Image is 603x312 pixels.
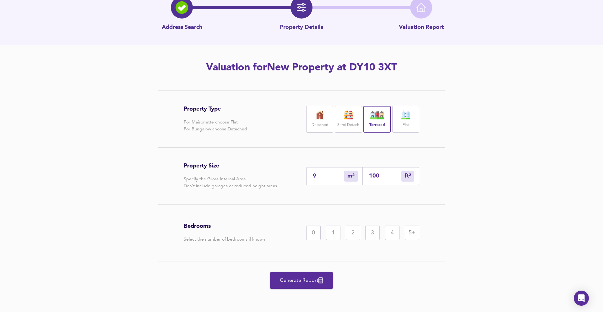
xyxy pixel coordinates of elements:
[312,111,328,119] img: house-icon
[176,1,188,14] img: search-icon
[312,121,328,129] label: Detached
[297,3,306,12] img: filter-icon
[313,172,344,179] input: Enter sqm
[369,111,385,119] img: house-icon
[344,171,358,182] div: m²
[270,272,333,289] button: Generate Report
[124,61,479,75] h2: Valuation for New Property at DY10 3XT
[276,276,327,285] span: Generate Report
[398,111,414,119] img: flat-icon
[369,121,385,129] label: Terraced
[365,226,380,240] div: 3
[392,106,419,133] div: Flat
[403,121,409,129] label: Flat
[184,162,277,169] h3: Property Size
[399,24,444,32] p: Valuation Report
[346,226,360,240] div: 2
[363,106,390,133] div: Terraced
[184,223,265,230] h3: Bedrooms
[184,106,247,112] h3: Property Type
[326,226,340,240] div: 1
[280,24,323,32] p: Property Details
[416,3,426,12] img: home-icon
[574,291,589,306] div: Open Intercom Messenger
[184,176,277,189] p: Specify the Gross Internal Area Don't include garages or reduced height areas
[306,106,333,133] div: Detached
[385,226,399,240] div: 4
[340,111,356,119] img: house-icon
[184,236,265,243] p: Select the number of bedrooms if known
[369,172,401,179] input: Sqft
[306,226,321,240] div: 0
[335,106,362,133] div: Semi-Detach
[162,24,202,32] p: Address Search
[401,171,414,182] div: m²
[405,226,419,240] div: 5+
[337,121,359,129] label: Semi-Detach
[184,119,247,133] p: For Maisonette choose Flat For Bungalow choose Detached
